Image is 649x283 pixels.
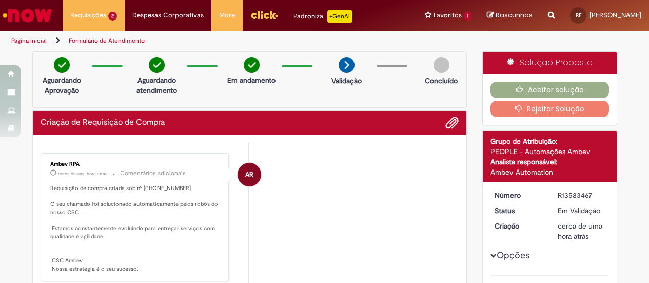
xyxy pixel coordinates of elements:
[339,57,355,73] img: arrow-next.png
[496,10,533,20] span: Rascunhos
[69,36,145,45] a: Formulário de Atendimento
[487,11,533,21] a: Rascunhos
[558,205,605,216] div: Em Validação
[487,190,550,200] dt: Número
[37,75,87,96] p: Aguardando Aprovação
[120,169,186,178] small: Comentários adicionais
[490,157,609,167] div: Analista responsável:
[558,221,602,241] span: cerca de uma hora atrás
[245,162,253,187] span: AR
[132,75,182,96] p: Aguardando atendimento
[11,36,47,45] a: Página inicial
[327,10,352,23] p: +GenAi
[589,11,641,20] span: [PERSON_NAME]
[108,12,117,21] span: 2
[41,118,165,127] h2: Criação de Requisição de Compra Histórico de tíquete
[425,76,458,86] p: Concluído
[238,163,261,186] div: Ambev RPA
[58,171,107,177] time: 30/09/2025 18:03:49
[558,221,602,241] time: 30/09/2025 18:03:03
[490,82,609,98] button: Aceitar solução
[434,57,449,73] img: img-circle-grey.png
[50,184,221,273] p: Requisição de compra criada sob nº [PHONE_NUMBER] O seu chamado foi solucionado automaticamente p...
[558,221,605,241] div: 30/09/2025 18:03:03
[54,57,70,73] img: check-circle-green.png
[487,221,550,231] dt: Criação
[149,57,165,73] img: check-circle-green.png
[250,7,278,23] img: click_logo_yellow_360x200.png
[487,205,550,216] dt: Status
[445,116,459,129] button: Adicionar anexos
[70,10,106,21] span: Requisições
[293,10,352,23] div: Padroniza
[219,10,235,21] span: More
[58,171,107,177] span: cerca de uma hora atrás
[227,75,276,85] p: Em andamento
[483,52,617,74] div: Solução Proposta
[331,76,362,86] p: Validação
[132,10,204,21] span: Despesas Corporativas
[490,101,609,117] button: Rejeitar Solução
[490,167,609,177] div: Ambev Automation
[558,190,605,200] div: R13583467
[490,136,609,146] div: Grupo de Atribuição:
[8,31,425,50] ul: Trilhas de página
[576,12,581,18] span: RF
[1,5,54,26] img: ServiceNow
[490,146,609,157] div: PEOPLE - Automações Ambev
[50,161,221,167] div: Ambev RPA
[434,10,462,21] span: Favoritos
[244,57,260,73] img: check-circle-green.png
[464,12,471,21] span: 1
